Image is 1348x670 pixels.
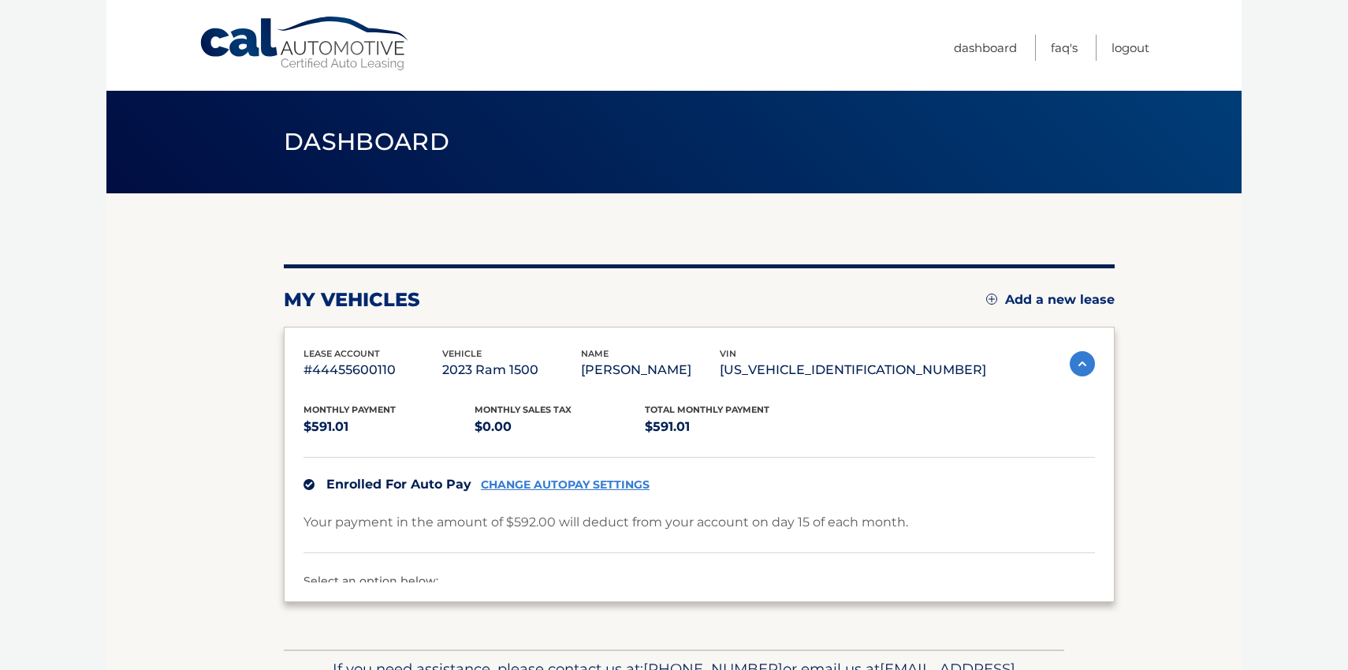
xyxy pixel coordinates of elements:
[720,359,986,381] p: [US_VEHICLE_IDENTIFICATION_NUMBER]
[581,348,609,359] span: name
[303,511,908,533] p: Your payment in the amount of $592.00 will deduct from your account on day 15 of each month.
[645,416,816,438] p: $591.01
[475,416,646,438] p: $0.00
[1051,35,1078,61] a: FAQ's
[986,294,997,305] img: add.svg
[303,359,442,381] p: #44455600110
[581,359,720,381] p: [PERSON_NAME]
[326,477,471,492] span: Enrolled For Auto Pay
[303,572,1095,591] p: Select an option below:
[986,292,1115,308] a: Add a new lease
[720,348,736,359] span: vin
[954,35,1017,61] a: Dashboard
[1112,35,1149,61] a: Logout
[1070,351,1095,376] img: accordion-active.svg
[284,288,420,312] h2: my vehicles
[442,359,581,381] p: 2023 Ram 1500
[442,348,482,359] span: vehicle
[199,16,411,72] a: Cal Automotive
[303,404,396,415] span: Monthly Payment
[303,348,380,359] span: lease account
[645,404,769,415] span: Total Monthly Payment
[303,416,475,438] p: $591.01
[481,478,650,492] a: CHANGE AUTOPAY SETTINGS
[475,404,572,415] span: Monthly sales Tax
[284,127,449,156] span: Dashboard
[303,479,315,490] img: check.svg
